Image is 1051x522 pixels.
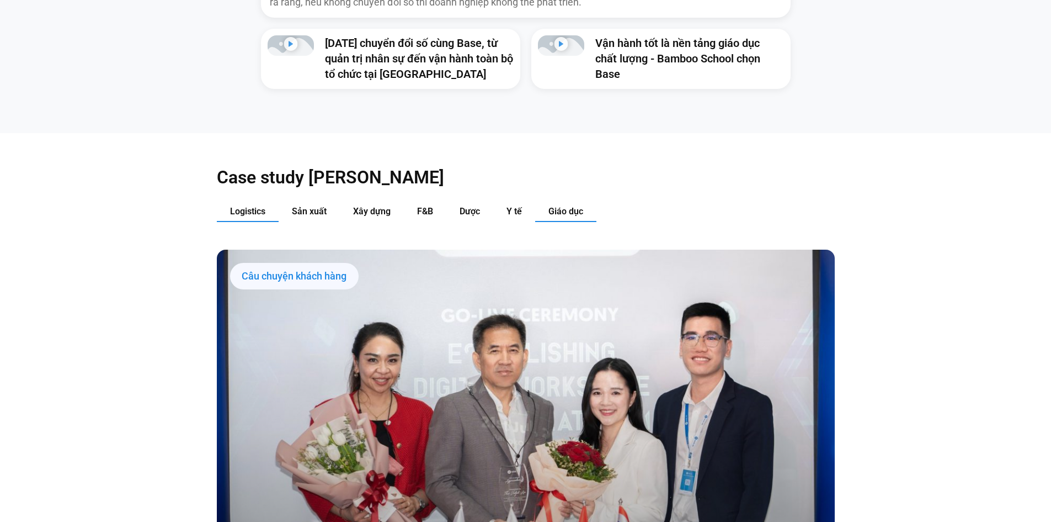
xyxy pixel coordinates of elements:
[325,36,513,81] a: [DATE] chuyển đổi số cùng Base, từ quản trị nhân sự đến vận hành toàn bộ tổ chức tại [GEOGRAPHIC_...
[230,263,359,289] div: Câu chuyện khách hàng
[292,206,327,217] span: Sản xuất
[460,206,480,217] span: Dược
[353,206,391,217] span: Xây dựng
[417,206,433,217] span: F&B
[595,36,760,81] a: Vận hành tốt là nền tảng giáo dục chất lượng - Bamboo School chọn Base
[506,206,522,217] span: Y tế
[217,166,835,188] h2: Case study [PERSON_NAME]
[554,37,568,55] div: Phát video
[284,37,297,55] div: Phát video
[230,206,265,217] span: Logistics
[548,206,583,217] span: Giáo dục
